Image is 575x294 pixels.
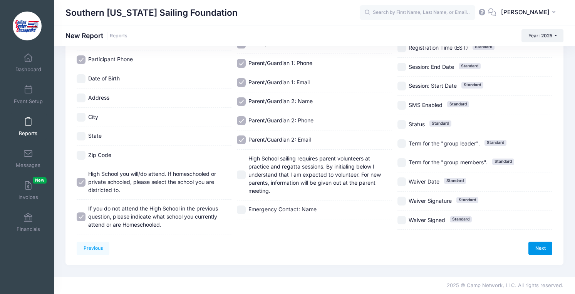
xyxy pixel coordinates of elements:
[248,117,313,124] span: Parent/Guardian 2: Phone
[88,152,111,158] span: Zip Code
[77,94,85,102] input: Address
[496,4,563,22] button: [PERSON_NAME]
[450,216,472,222] span: Standard
[248,136,311,143] span: Parent/Guardian 2: Email
[409,217,445,223] span: Waiver Signed
[88,56,133,62] span: Participant Phone
[88,114,98,120] span: City
[409,197,452,204] span: Waiver Signature
[409,178,439,185] span: Waiver Date
[501,8,550,17] span: [PERSON_NAME]
[10,81,47,108] a: Event Setup
[17,226,40,232] span: Financials
[248,98,313,104] span: Parent/Guardian 2: Name
[397,120,406,129] input: StatusStandard
[397,177,406,186] input: Waiver DateStandard
[77,113,85,122] input: City
[237,97,246,106] input: Parent/Guardian 2: Name
[447,101,469,107] span: Standard
[237,205,246,214] input: Emergency Contact: Name
[77,242,109,255] a: Previous
[409,82,457,89] span: Session: Start Date
[528,33,552,38] span: Year: 2025
[248,155,381,194] span: High School sailing requires parent volunteers at practice and regatta sessions. By initialing be...
[409,121,425,127] span: Status
[409,140,480,147] span: Term for the "group leader".
[456,197,478,203] span: Standard
[237,135,246,144] input: Parent/Guardian 2: Email
[77,178,85,187] input: High School you will/do attend. If homeschooled or private schooled, please select the school you...
[360,5,475,20] input: Search by First Name, Last Name, or Email...
[237,78,246,87] input: Parent/Guardian 1: Email
[484,140,506,146] span: Standard
[409,159,488,165] span: Term for the "group members".
[14,98,43,105] span: Event Setup
[10,209,47,236] a: Financials
[521,29,563,42] button: Year: 2025
[248,60,312,66] span: Parent/Guardian 1: Phone
[397,139,406,148] input: Term for the "group leader".Standard
[248,79,310,85] span: Parent/Guardian 1: Email
[77,74,85,83] input: Date of Birth
[444,178,466,184] span: Standard
[65,4,238,22] h1: Southern [US_STATE] Sailing Foundation
[397,43,406,52] input: Registration Time (EST)Standard
[397,197,406,205] input: Waiver SignatureStandard
[77,151,85,160] input: Zip Code
[88,132,102,139] span: State
[19,130,37,137] span: Reports
[18,194,38,200] span: Invoices
[110,33,127,39] a: Reports
[492,159,514,165] span: Standard
[10,177,47,204] a: InvoicesNew
[528,242,552,255] a: Next
[15,66,41,73] span: Dashboard
[397,101,406,110] input: SMS EnabledStandard
[77,55,85,64] input: Participant Phone
[88,75,120,82] span: Date of Birth
[409,63,454,70] span: Session: End Date
[397,82,406,90] input: Session: Start DateStandard
[248,206,317,212] span: Emergency Contact: Name
[429,120,451,127] span: Standard
[237,170,246,179] input: High School sailing requires parent volunteers at practice and regatta sessions. By initialing be...
[65,32,127,40] h1: New Report
[237,116,246,125] input: Parent/Guardian 2: Phone
[397,63,406,72] input: Session: End DateStandard
[88,170,216,193] span: High School you will/do attend. If homeschooled or private schooled, please select the school you...
[88,205,218,228] span: If you do not attend the High School in the previous question, please indicate what school you cu...
[397,216,406,225] input: Waiver SignedStandard
[237,59,246,68] input: Parent/Guardian 1: Phone
[397,158,406,167] input: Term for the "group members".Standard
[88,94,109,101] span: Address
[447,282,563,288] span: 2025 © Camp Network, LLC. All rights reserved.
[33,177,47,184] span: New
[13,12,42,40] img: Southern Maryland Sailing Foundation
[77,212,85,221] input: If you do not attend the High School in the previous question, please indicate what school you cu...
[459,63,481,69] span: Standard
[409,44,468,51] span: Registration Time (EST)
[77,132,85,141] input: State
[16,162,40,169] span: Messages
[10,49,47,76] a: Dashboard
[409,102,443,108] span: SMS Enabled
[461,82,483,88] span: Standard
[473,44,495,50] span: Standard
[10,113,47,140] a: Reports
[10,145,47,172] a: Messages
